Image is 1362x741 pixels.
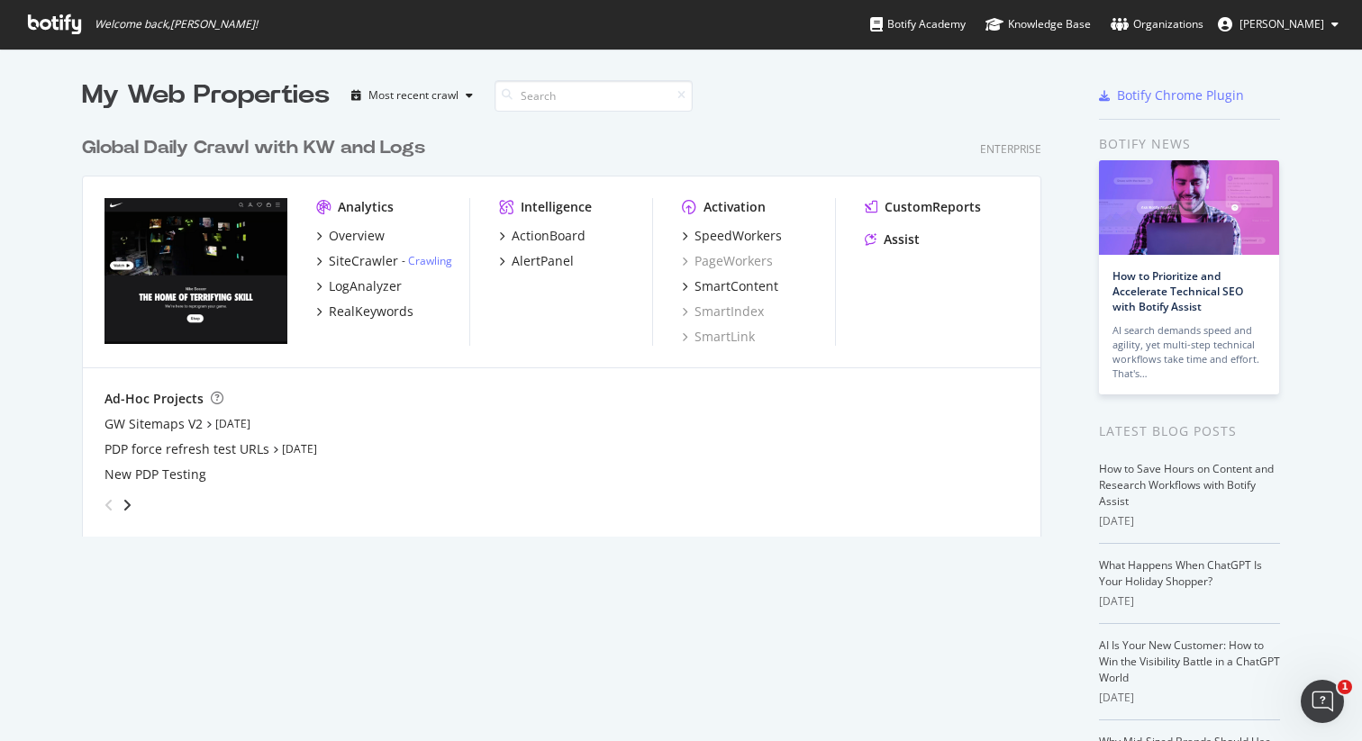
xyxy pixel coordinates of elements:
[682,277,778,295] a: SmartContent
[316,227,385,245] a: Overview
[329,303,413,321] div: RealKeywords
[1099,461,1274,509] a: How to Save Hours on Content and Research Workflows with Botify Assist
[1112,323,1266,381] div: AI search demands speed and agility, yet multi-step technical workflows take time and effort. Tha...
[884,230,920,249] div: Assist
[521,198,592,216] div: Intelligence
[1111,15,1203,33] div: Organizations
[682,303,764,321] a: SmartIndex
[985,15,1091,33] div: Knowledge Base
[282,441,317,456] a: [DATE]
[402,253,452,268] div: -
[682,252,773,270] a: PageWorkers
[104,465,206,483] a: New PDP Testing
[368,90,459,101] div: Most recent crawl
[82,135,432,161] a: Global Daily Crawl with KW and Logs
[329,252,398,270] div: SiteCrawler
[95,17,258,32] span: Welcome back, [PERSON_NAME] !
[695,277,778,295] div: SmartContent
[82,135,425,161] div: Global Daily Crawl with KW and Logs
[865,230,920,249] a: Assist
[1099,134,1280,154] div: Botify news
[82,77,330,113] div: My Web Properties
[104,390,204,408] div: Ad-Hoc Projects
[512,252,574,270] div: AlertPanel
[1099,637,1280,685] a: AI Is Your New Customer: How to Win the Visibility Battle in a ChatGPT World
[695,227,782,245] div: SpeedWorkers
[97,491,121,520] div: angle-left
[1301,680,1344,723] iframe: Intercom live chat
[682,227,782,245] a: SpeedWorkers
[1117,86,1244,104] div: Botify Chrome Plugin
[499,252,574,270] a: AlertPanel
[495,80,693,112] input: Search
[329,277,402,295] div: LogAnalyzer
[121,496,133,514] div: angle-right
[82,113,1056,537] div: grid
[499,227,586,245] a: ActionBoard
[215,416,250,431] a: [DATE]
[1099,160,1279,255] img: How to Prioritize and Accelerate Technical SEO with Botify Assist
[408,253,452,268] a: Crawling
[885,198,981,216] div: CustomReports
[512,227,586,245] div: ActionBoard
[316,277,402,295] a: LogAnalyzer
[316,252,452,270] a: SiteCrawler- Crawling
[980,141,1041,157] div: Enterprise
[1112,268,1243,314] a: How to Prioritize and Accelerate Technical SEO with Botify Assist
[704,198,766,216] div: Activation
[104,440,269,458] a: PDP force refresh test URLs
[344,81,480,110] button: Most recent crawl
[1099,421,1280,441] div: Latest Blog Posts
[1099,593,1280,610] div: [DATE]
[1099,557,1262,589] a: What Happens When ChatGPT Is Your Holiday Shopper?
[316,303,413,321] a: RealKeywords
[1338,680,1352,694] span: 1
[1239,16,1324,32] span: Ryan Egan
[1099,513,1280,529] div: [DATE]
[865,198,981,216] a: CustomReports
[338,198,394,216] div: Analytics
[1203,10,1353,39] button: [PERSON_NAME]
[682,328,755,346] a: SmartLink
[1099,690,1280,706] div: [DATE]
[1099,86,1244,104] a: Botify Chrome Plugin
[104,415,203,433] a: GW Sitemaps V2
[329,227,385,245] div: Overview
[870,15,966,33] div: Botify Academy
[104,198,287,344] img: nike.com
